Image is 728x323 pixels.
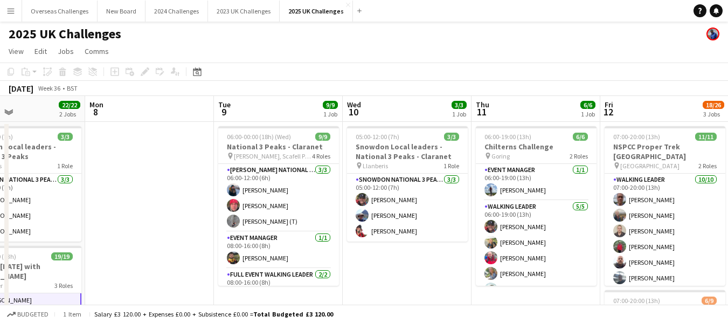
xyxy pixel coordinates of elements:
[4,44,28,58] a: View
[9,46,24,56] span: View
[253,310,333,318] span: Total Budgeted £3 120.00
[53,44,78,58] a: Jobs
[280,1,353,22] button: 2025 UK Challenges
[5,308,50,320] button: Budgeted
[17,311,48,318] span: Budgeted
[9,83,33,94] div: [DATE]
[9,26,121,42] h1: 2025 UK Challenges
[706,28,719,40] app-user-avatar: Andy Baker
[145,1,208,22] button: 2024 Challenges
[85,46,109,56] span: Comms
[34,46,47,56] span: Edit
[36,84,63,92] span: Week 36
[67,84,78,92] div: BST
[59,310,85,318] span: 1 item
[58,46,74,56] span: Jobs
[94,310,333,318] div: Salary £3 120.00 + Expenses £0.00 + Subsistence £0.00 =
[98,1,145,22] button: New Board
[80,44,113,58] a: Comms
[22,1,98,22] button: Overseas Challenges
[30,44,51,58] a: Edit
[208,1,280,22] button: 2023 UK Challenges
